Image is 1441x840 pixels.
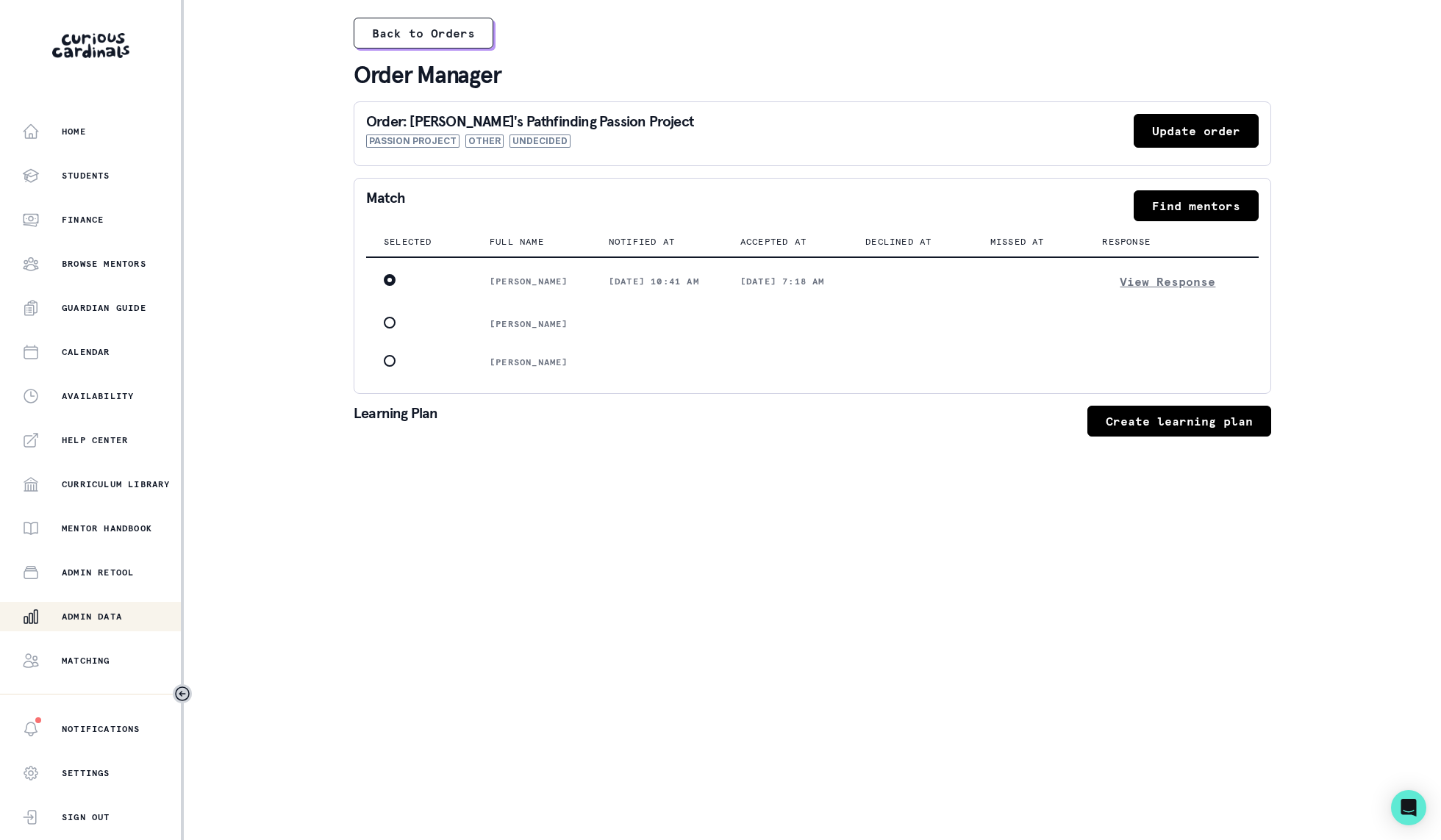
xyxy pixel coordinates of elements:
[52,33,129,58] img: Curious Cardinals Logo
[62,478,171,490] p: Curriculum Library
[62,214,104,226] p: Finance
[740,276,830,287] p: [DATE] 7:18 am
[62,767,110,779] p: Settings
[62,723,140,735] p: Notifications
[1134,190,1259,221] button: Find mentors
[366,134,460,148] span: Passion Project
[62,567,134,578] p: Admin Retool
[1391,790,1426,825] div: Open Intercom Messenger
[62,390,134,402] p: Availability
[62,126,86,137] p: Home
[1087,406,1271,437] button: Create learning plan
[490,356,573,368] p: [PERSON_NAME]
[609,236,675,248] p: Notified at
[1102,236,1151,248] p: Response
[62,523,152,534] p: Mentor Handbook
[62,258,146,270] p: Browse Mentors
[62,346,110,358] p: Calendar
[354,18,493,49] button: Back to Orders
[1134,114,1259,148] button: Update order
[465,134,504,148] span: Other
[490,276,573,287] p: [PERSON_NAME]
[384,236,432,248] p: Selected
[609,276,705,287] p: [DATE] 10:41 am
[62,811,110,823] p: Sign Out
[366,190,405,221] p: Match
[490,318,573,330] p: [PERSON_NAME]
[354,60,1271,90] p: Order Manager
[62,655,110,667] p: Matching
[509,134,571,148] span: Undecided
[354,406,438,437] p: Learning Plan
[62,611,122,622] p: Admin Data
[990,236,1045,248] p: Missed at
[62,170,110,182] p: Students
[173,684,192,703] button: Toggle sidebar
[62,302,146,314] p: Guardian Guide
[490,236,544,248] p: Full name
[366,114,693,129] p: Order: [PERSON_NAME]'s Pathfinding Passion Project
[740,236,807,248] p: Accepted at
[62,434,128,446] p: Help Center
[1102,270,1233,293] button: View Response
[865,236,932,248] p: Declined at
